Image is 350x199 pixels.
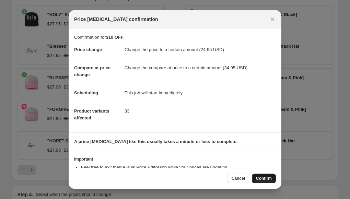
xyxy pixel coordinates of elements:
[232,176,245,181] span: Cancel
[256,176,272,181] span: Confirm
[227,174,249,183] button: Cancel
[252,174,276,183] button: Confirm
[74,156,276,162] h3: Important
[268,14,277,24] button: Close
[74,108,109,120] span: Product variants affected
[74,47,102,52] span: Price change
[125,84,276,102] dd: This job will start immediately.
[125,59,276,77] dd: Change the compare at price to a certain amount (34.95 USD)
[74,139,238,144] b: A price [MEDICAL_DATA] like this usually takes a minute or less to complete.
[125,41,276,59] dd: Change the price to a certain amount (24.95 USD)
[74,65,110,77] span: Compare at price change
[125,102,276,120] dd: 33
[74,90,98,95] span: Scheduling
[106,35,123,40] b: $10 OFF
[74,16,158,23] span: Price [MEDICAL_DATA] confirmation
[74,34,276,41] p: Confirmation for
[81,164,276,171] li: Feel free to exit the NA Bulk Price Editor app while your prices are updating.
